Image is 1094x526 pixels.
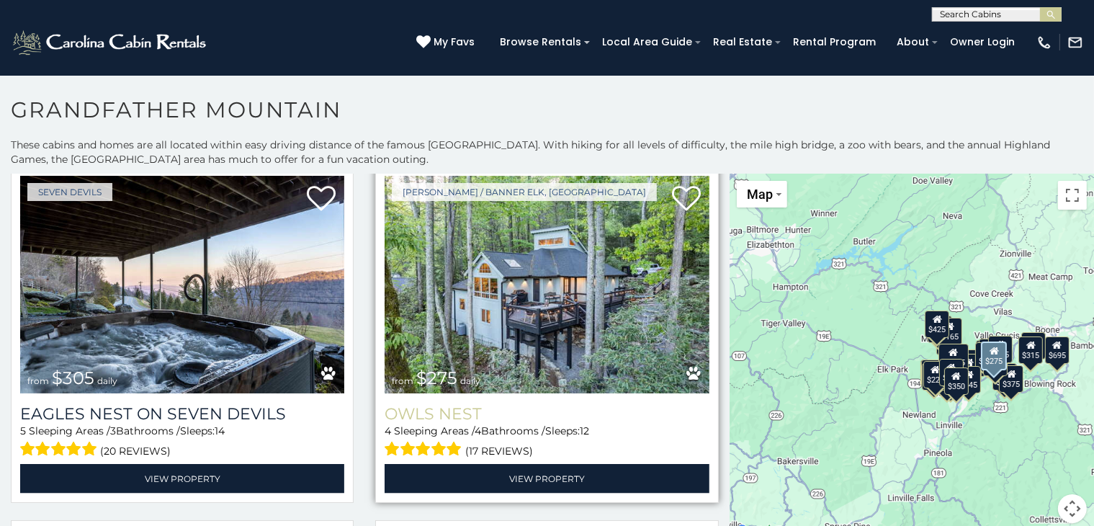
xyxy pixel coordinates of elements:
[11,28,210,57] img: White-1-2.png
[786,31,883,53] a: Rental Program
[920,360,945,387] div: $420
[392,183,657,201] a: [PERSON_NAME] / Banner Elk, [GEOGRAPHIC_DATA]
[943,367,968,394] div: $350
[981,341,1007,370] div: $275
[737,181,787,208] button: Change map style
[385,424,709,460] div: Sleeping Areas / Bathrooms / Sleeps:
[385,176,709,393] img: Owls Nest
[460,375,480,386] span: daily
[1058,494,1087,523] button: Map camera controls
[27,183,112,201] a: Seven Devils
[465,442,533,460] span: (17 reviews)
[97,375,117,386] span: daily
[747,187,773,202] span: Map
[937,317,961,344] div: $165
[1058,181,1087,210] button: Toggle fullscreen view
[961,349,985,377] div: $305
[392,375,413,386] span: from
[385,464,709,494] a: View Property
[889,31,936,53] a: About
[595,31,699,53] a: Local Area Guide
[925,311,949,338] div: $425
[20,424,26,437] span: 5
[27,375,49,386] span: from
[416,367,457,388] span: $275
[1021,331,1046,359] div: $675
[52,367,94,388] span: $305
[385,424,391,437] span: 4
[1067,35,1083,50] img: mail-regular-white.png
[1045,336,1070,363] div: $695
[110,424,116,437] span: 3
[20,176,344,393] img: Eagles Nest on Seven Devils
[938,343,969,370] div: $1,095
[580,424,589,437] span: 12
[20,404,344,424] a: Eagles Nest on Seven Devils
[992,362,1016,390] div: $375
[20,424,344,460] div: Sleeping Areas / Bathrooms / Sleeps:
[20,176,344,393] a: Eagles Nest on Seven Devils from $305 daily
[434,35,475,50] span: My Favs
[943,31,1022,53] a: Owner Login
[975,342,1000,370] div: $205
[923,360,948,388] div: $225
[385,176,709,393] a: Owls Nest from $275 daily
[999,365,1023,393] div: $375
[101,442,171,460] span: (20 reviews)
[20,464,344,494] a: View Property
[416,35,478,50] a: My Favs
[672,184,701,215] a: Add to favorites
[983,348,1008,375] div: $195
[307,184,336,215] a: Add to favorites
[493,31,588,53] a: Browse Rentals
[922,363,946,391] div: $355
[956,354,981,381] div: $436
[956,366,981,393] div: $345
[475,424,481,437] span: 4
[939,359,964,386] div: $300
[215,424,225,437] span: 14
[706,31,779,53] a: Real Estate
[1018,336,1043,363] div: $315
[385,404,709,424] a: Owls Nest
[1036,35,1052,50] img: phone-regular-white.png
[988,335,1013,362] div: $485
